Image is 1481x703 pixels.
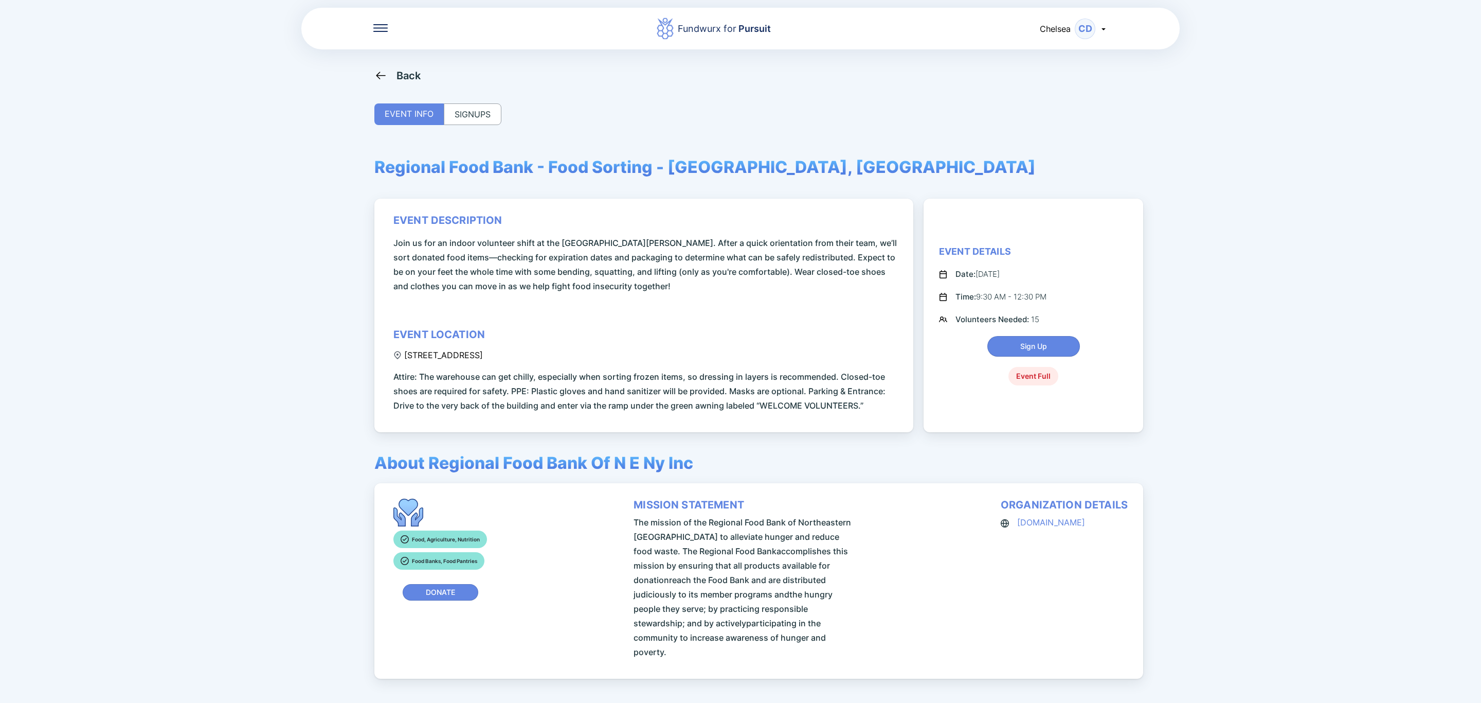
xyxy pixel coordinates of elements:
button: Donate [403,584,478,601]
div: Event Full [1008,367,1058,385]
span: Attire: The warehouse can get chilly, especially when sorting frozen items, so dressing in layers... [393,370,898,413]
span: Donate [426,587,455,597]
span: Join us for an indoor volunteer shift at the [GEOGRAPHIC_DATA][PERSON_NAME]. After a quick orient... [393,236,898,293]
div: [STREET_ADDRESS] [393,350,483,360]
span: Regional Food Bank - Food Sorting - [GEOGRAPHIC_DATA], [GEOGRAPHIC_DATA] [374,157,1036,177]
div: SIGNUPS [444,103,501,125]
p: Food Banks, Food Pantries [412,556,477,566]
span: Chelsea [1040,24,1071,34]
a: [DOMAIN_NAME] [1017,517,1085,528]
p: Food, Agriculture, Nutrition [412,535,480,544]
div: event description [393,214,502,226]
div: mission statement [634,499,744,511]
span: The mission of the Regional Food Bank of Northeastern [GEOGRAPHIC_DATA] to alleviate hunger and r... [634,515,854,659]
span: About Regional Food Bank Of N E Ny Inc [374,453,693,473]
div: Event Details [939,245,1011,258]
div: [DATE] [955,268,1000,280]
div: Back [396,69,421,82]
div: event location [393,328,485,341]
span: Time: [955,292,976,302]
div: organization details [1001,499,1128,511]
div: 9:30 AM - 12:30 PM [955,291,1046,303]
div: 15 [955,313,1039,326]
span: Pursuit [736,23,771,34]
div: EVENT INFO [374,103,444,125]
div: CD [1075,19,1095,39]
span: Sign Up [1020,341,1047,351]
span: Volunteers Needed: [955,314,1031,324]
span: Date: [955,269,976,279]
button: Sign Up [987,336,1080,357]
div: Fundwurx for [678,22,771,36]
